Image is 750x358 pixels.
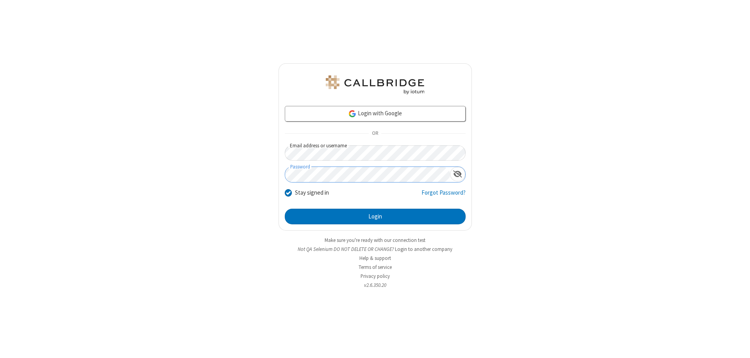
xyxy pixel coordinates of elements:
button: Login [285,209,466,224]
button: Login to another company [395,245,452,253]
input: Password [285,167,450,182]
li: Not QA Selenium DO NOT DELETE OR CHANGE? [279,245,472,253]
a: Login with Google [285,106,466,122]
a: Make sure you're ready with our connection test [325,237,425,243]
span: OR [369,128,381,139]
div: Show password [450,167,465,181]
a: Forgot Password? [421,188,466,203]
a: Terms of service [359,264,392,270]
a: Help & support [359,255,391,261]
li: v2.6.350.20 [279,281,472,289]
input: Email address or username [285,145,466,161]
label: Stay signed in [295,188,329,197]
img: QA Selenium DO NOT DELETE OR CHANGE [324,75,426,94]
iframe: Chat [730,338,744,353]
img: google-icon.png [348,109,357,118]
a: Privacy policy [361,273,390,279]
